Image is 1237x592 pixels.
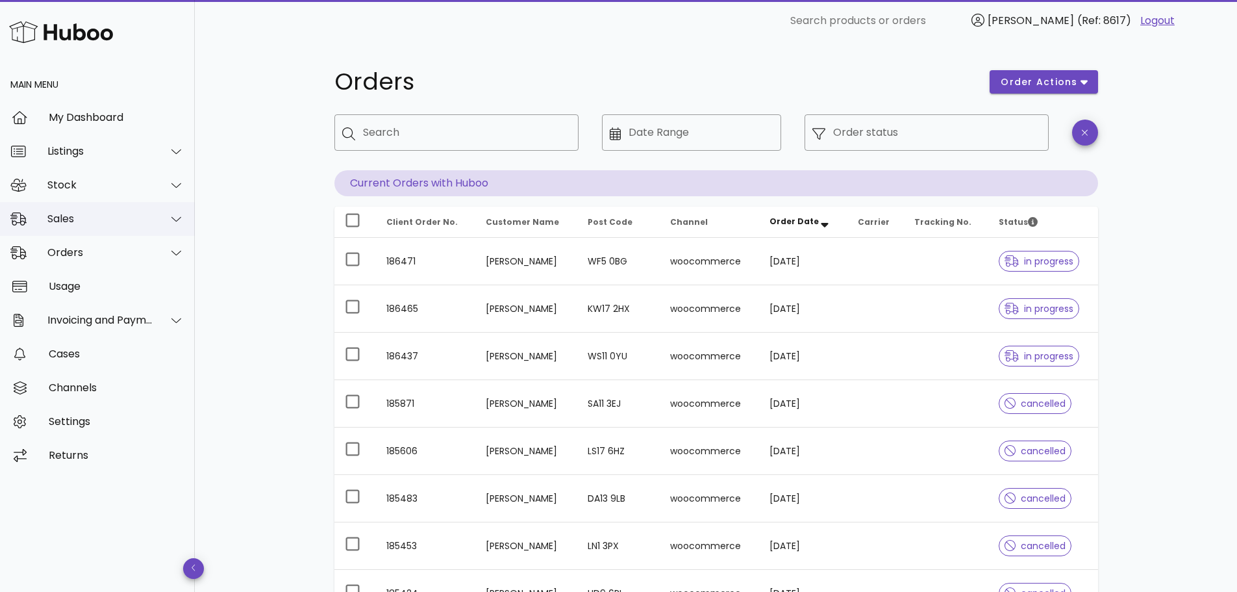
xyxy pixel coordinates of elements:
[1005,541,1066,550] span: cancelled
[660,475,758,522] td: woocommerce
[334,170,1098,196] p: Current Orders with Huboo
[49,280,184,292] div: Usage
[904,207,988,238] th: Tracking No.
[49,348,184,360] div: Cases
[577,475,660,522] td: DA13 9LB
[486,216,559,227] span: Customer Name
[577,522,660,570] td: LN1 3PX
[376,380,475,428] td: 185871
[759,522,847,570] td: [DATE]
[47,179,153,191] div: Stock
[990,70,1097,94] button: order actions
[49,381,184,394] div: Channels
[577,207,660,238] th: Post Code
[660,380,758,428] td: woocommerce
[475,380,577,428] td: [PERSON_NAME]
[1140,13,1175,29] a: Logout
[577,428,660,475] td: LS17 6HZ
[1005,446,1066,456] span: cancelled
[47,246,153,259] div: Orders
[334,70,975,94] h1: Orders
[577,333,660,380] td: WS11 0YU
[759,380,847,428] td: [DATE]
[475,522,577,570] td: [PERSON_NAME]
[475,475,577,522] td: [PERSON_NAME]
[660,238,758,285] td: woocommerce
[49,111,184,123] div: My Dashboard
[376,475,475,522] td: 185483
[386,216,458,227] span: Client Order No.
[759,238,847,285] td: [DATE]
[577,285,660,333] td: KW17 2HX
[1000,75,1078,89] span: order actions
[475,333,577,380] td: [PERSON_NAME]
[376,333,475,380] td: 186437
[914,216,971,227] span: Tracking No.
[47,314,153,326] div: Invoicing and Payments
[988,13,1074,28] span: [PERSON_NAME]
[670,216,708,227] span: Channel
[1077,13,1131,28] span: (Ref: 8617)
[1005,399,1066,408] span: cancelled
[376,522,475,570] td: 185453
[1005,304,1073,313] span: in progress
[475,285,577,333] td: [PERSON_NAME]
[49,415,184,428] div: Settings
[1005,494,1066,503] span: cancelled
[9,18,113,46] img: Huboo Logo
[577,380,660,428] td: SA11 3EJ
[988,207,1098,238] th: Status
[475,428,577,475] td: [PERSON_NAME]
[759,207,847,238] th: Order Date: Sorted descending. Activate to remove sorting.
[759,333,847,380] td: [DATE]
[475,207,577,238] th: Customer Name
[759,475,847,522] td: [DATE]
[660,285,758,333] td: woocommerce
[847,207,905,238] th: Carrier
[49,449,184,461] div: Returns
[769,216,819,227] span: Order Date
[660,333,758,380] td: woocommerce
[588,216,632,227] span: Post Code
[577,238,660,285] td: WF5 0BG
[47,212,153,225] div: Sales
[475,238,577,285] td: [PERSON_NAME]
[376,285,475,333] td: 186465
[376,207,475,238] th: Client Order No.
[858,216,890,227] span: Carrier
[999,216,1038,227] span: Status
[376,238,475,285] td: 186471
[47,145,153,157] div: Listings
[1005,257,1073,266] span: in progress
[1005,352,1073,361] span: in progress
[660,522,758,570] td: woocommerce
[759,285,847,333] td: [DATE]
[660,207,758,238] th: Channel
[759,428,847,475] td: [DATE]
[660,428,758,475] td: woocommerce
[376,428,475,475] td: 185606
